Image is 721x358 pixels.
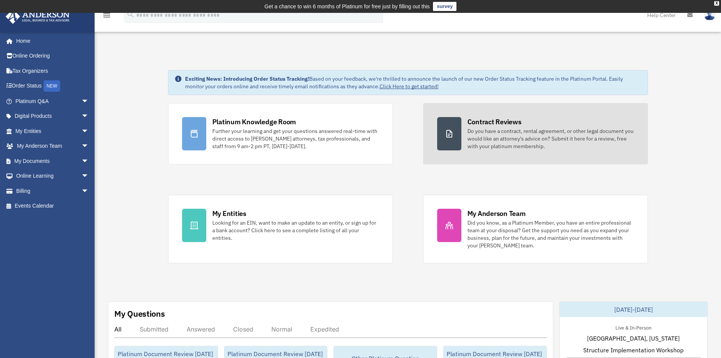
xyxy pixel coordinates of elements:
[187,325,215,333] div: Answered
[5,109,100,124] a: Digital Productsarrow_drop_down
[5,48,100,64] a: Online Ordering
[423,103,648,164] a: Contract Reviews Do you have a contract, rental agreement, or other legal document you would like...
[102,11,111,20] i: menu
[185,75,309,82] strong: Exciting News: Introducing Order Status Tracking!
[714,1,719,6] div: close
[5,139,100,154] a: My Anderson Teamarrow_drop_down
[212,117,296,127] div: Platinum Knowledge Room
[5,63,100,78] a: Tax Organizers
[102,13,111,20] a: menu
[81,94,97,109] span: arrow_drop_down
[3,9,72,24] img: Anderson Advisors Platinum Portal
[44,80,60,92] div: NEW
[81,183,97,199] span: arrow_drop_down
[81,139,97,154] span: arrow_drop_down
[467,117,522,127] div: Contract Reviews
[380,83,439,90] a: Click Here to get started!
[265,2,430,11] div: Get a chance to win 6 months of Platinum for free just by filling out this
[704,9,715,20] img: User Pic
[423,195,648,263] a: My Anderson Team Did you know, as a Platinum Member, you have an entire professional team at your...
[467,209,526,218] div: My Anderson Team
[168,195,393,263] a: My Entities Looking for an EIN, want to make an update to an entity, or sign up for a bank accoun...
[233,325,253,333] div: Closed
[168,103,393,164] a: Platinum Knowledge Room Further your learning and get your questions answered real-time with dire...
[560,302,707,317] div: [DATE]-[DATE]
[5,199,100,214] a: Events Calendar
[140,325,168,333] div: Submitted
[467,219,634,249] div: Did you know, as a Platinum Member, you have an entire professional team at your disposal? Get th...
[212,209,246,218] div: My Entities
[81,153,97,169] span: arrow_drop_down
[126,10,135,19] i: search
[212,219,379,242] div: Looking for an EIN, want to make an update to an entity, or sign up for a bank account? Click her...
[5,78,100,94] a: Order StatusNEW
[5,153,100,169] a: My Documentsarrow_drop_down
[587,334,680,343] span: [GEOGRAPHIC_DATA], [US_STATE]
[114,308,165,319] div: My Questions
[81,109,97,124] span: arrow_drop_down
[81,169,97,184] span: arrow_drop_down
[5,169,100,184] a: Online Learningarrow_drop_down
[310,325,339,333] div: Expedited
[583,345,684,355] span: Structure Implementation Workshop
[5,94,100,109] a: Platinum Q&Aarrow_drop_down
[212,127,379,150] div: Further your learning and get your questions answered real-time with direct access to [PERSON_NAM...
[5,183,100,199] a: Billingarrow_drop_down
[185,75,642,90] div: Based on your feedback, we're thrilled to announce the launch of our new Order Status Tracking fe...
[467,127,634,150] div: Do you have a contract, rental agreement, or other legal document you would like an attorney's ad...
[81,124,97,139] span: arrow_drop_down
[114,325,121,333] div: All
[433,2,456,11] a: survey
[5,124,100,139] a: My Entitiesarrow_drop_down
[271,325,292,333] div: Normal
[5,33,97,48] a: Home
[609,323,657,331] div: Live & In-Person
